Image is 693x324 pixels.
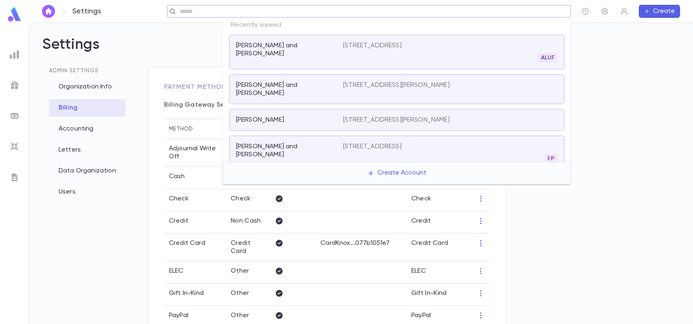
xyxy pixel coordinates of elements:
[236,143,333,159] p: [PERSON_NAME] and [PERSON_NAME]
[164,84,230,90] span: Payment Methods
[6,6,23,22] img: logo
[169,239,205,247] p: Credit Card
[49,78,126,96] div: Organization Info
[49,162,126,180] div: Data Organization
[545,156,558,162] span: FP
[639,5,680,18] button: Create
[226,284,270,306] td: Other
[169,195,189,203] p: Check
[169,145,221,161] p: Adjournal Write Off
[236,116,284,124] p: [PERSON_NAME]
[169,289,204,297] p: Gift In-Kind
[169,267,183,275] p: ELEC
[10,173,19,182] img: letters_grey.7941b92b52307dd3b8a917253454ce1c.svg
[169,173,185,181] p: Cash
[360,166,433,181] button: Create Account
[49,141,126,159] div: Letters
[49,183,126,201] div: Users
[10,142,19,151] img: imports_grey.530a8a0e642e233f2baf0ef88e8c9fcb.svg
[407,261,472,284] td: ELEC
[10,111,19,121] img: batches_grey.339ca447c9d9533ef1741baa751efc33.svg
[407,189,472,211] td: Check
[42,36,680,67] h2: Settings
[407,211,472,234] td: Credit
[49,120,126,138] div: Accounting
[343,42,402,50] p: [STREET_ADDRESS]
[226,261,270,284] td: Other
[236,81,333,97] p: [PERSON_NAME] and [PERSON_NAME]
[49,68,99,74] span: Admin Settings
[164,101,243,109] p: Billing Gateway Settings
[164,119,226,139] th: Method
[343,81,450,89] p: [STREET_ADDRESS][PERSON_NAME]
[10,80,19,90] img: campaigns_grey.99e729a5f7ee94e3726e6486bddda8f1.svg
[49,99,126,117] div: Billing
[538,55,558,61] span: ALUF
[407,234,472,261] td: Credit Card
[343,116,450,124] p: [STREET_ADDRESS][PERSON_NAME]
[223,18,571,32] p: Recently viewed
[407,284,472,306] td: Gift In-Kind
[320,239,401,247] p: CardKnox ... 077b1051e7
[44,8,53,15] img: home_white.a664292cf8c1dea59945f0da9f25487c.svg
[10,50,19,59] img: reports_grey.c525e4749d1bce6a11f5fe2a8de1b229.svg
[169,217,188,225] p: Credit
[343,143,402,151] p: [STREET_ADDRESS]
[169,311,188,320] p: PayPal
[226,189,270,211] td: Check
[226,234,270,261] td: Credit Card
[236,42,333,58] p: [PERSON_NAME] and [PERSON_NAME]
[226,211,270,234] td: Non Cash
[72,7,101,16] p: Settings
